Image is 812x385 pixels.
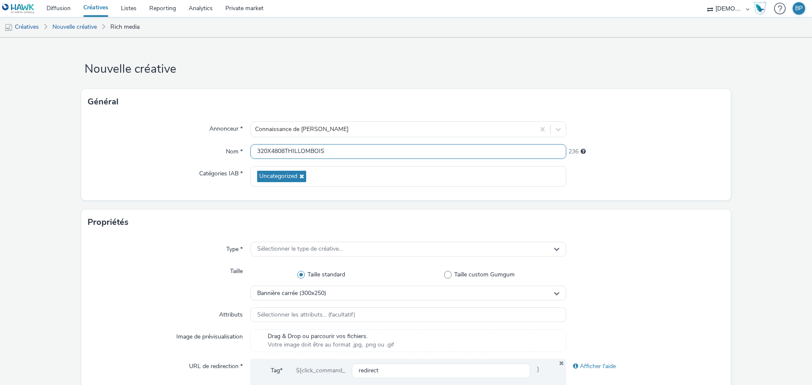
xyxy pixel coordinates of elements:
[88,216,129,229] h3: Propriétés
[307,270,345,279] span: Taille standard
[257,246,343,253] span: Sélectionner le type de créative...
[4,23,13,32] img: mobile
[257,290,326,297] span: Bannière carrée (300x250)
[81,61,731,77] h1: Nouvelle créative
[227,264,246,276] label: Taille
[173,329,246,341] label: Image de prévisualisation
[88,96,118,108] h3: Général
[216,307,246,319] label: Attributs
[268,332,394,341] span: Drag & Drop ou parcourir vos fichiers.
[454,270,515,279] span: Taille custom Gumgum
[289,363,352,378] div: ${click_command_
[259,173,297,180] span: Uncategorized
[186,359,246,371] label: URL de redirection *
[566,359,724,374] div: Afficher l'aide
[581,147,586,156] div: 255 caractères maximum
[222,144,246,156] label: Nom *
[196,166,246,178] label: Catégories IAB *
[754,2,770,15] a: Hawk Academy
[2,3,35,14] img: undefined Logo
[257,311,355,319] span: Sélectionner les attributs... (facultatif)
[530,363,546,378] span: }
[568,147,579,156] span: 236
[250,144,566,159] input: Nom
[106,17,144,37] a: Rich media
[754,2,766,15] img: Hawk Academy
[268,341,394,349] span: Votre image doit être au format .jpg, .png ou .gif
[48,17,101,37] a: Nouvelle créative
[206,121,246,133] label: Annonceur *
[223,242,246,254] label: Type *
[795,2,803,15] div: BP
